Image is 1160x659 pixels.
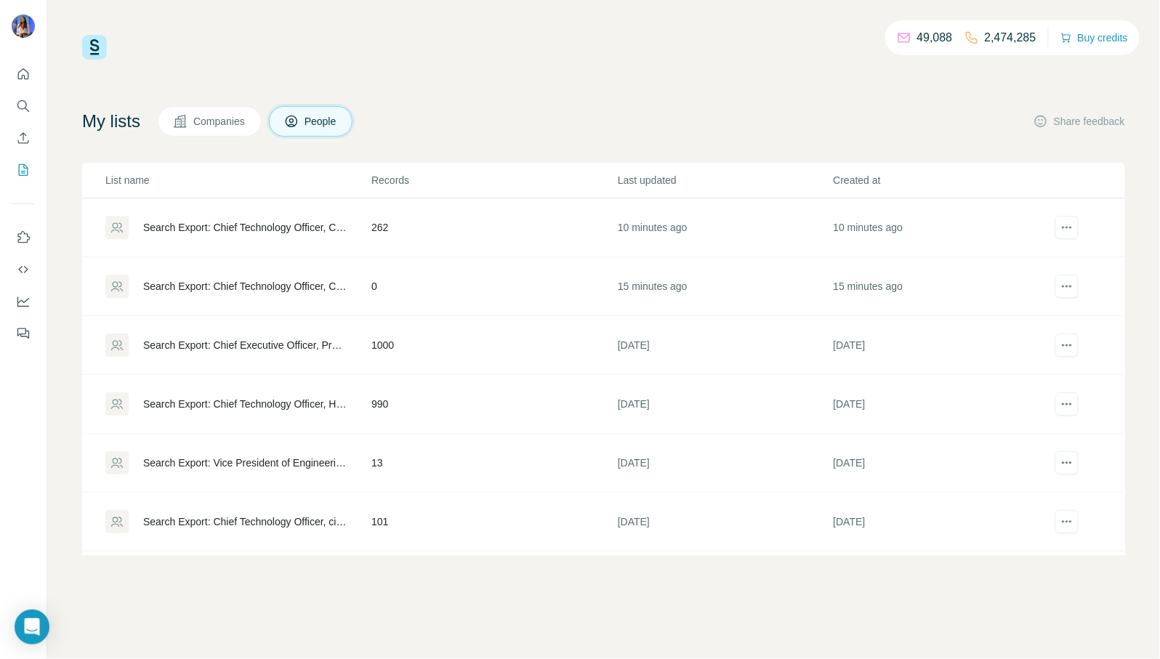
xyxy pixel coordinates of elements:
[143,514,347,529] div: Search Export: Chief Technology Officer, ciso, security, [PERSON_NAME]- Security contacts - [DATE...
[833,434,1049,493] td: [DATE]
[1055,216,1079,239] button: actions
[12,15,35,38] img: Avatar
[12,288,35,315] button: Dashboard
[833,257,1049,316] td: 15 minutes ago
[618,173,832,187] p: Last updated
[617,551,833,610] td: [DATE]
[1060,28,1128,48] button: Buy credits
[833,316,1049,375] td: [DATE]
[82,35,107,60] img: Surfe Logo
[371,316,617,375] td: 1000
[917,29,953,47] p: 49,088
[1055,333,1079,357] button: actions
[143,397,347,411] div: Search Export: Chief Technology Officer, Head of Information Technology, procurement, genAI, head...
[1055,451,1079,474] button: actions
[1055,392,1079,416] button: actions
[371,375,617,434] td: 990
[985,29,1036,47] p: 2,474,285
[1055,510,1079,533] button: actions
[143,220,347,235] div: Search Export: Chief Technology Officer, Chief Information Officer, Chief Executive Officer, Dire...
[833,551,1049,610] td: [DATE]
[371,493,617,551] td: 101
[371,257,617,316] td: 0
[833,375,1049,434] td: [DATE]
[82,110,140,133] h4: My lists
[617,375,833,434] td: [DATE]
[105,173,370,187] p: List name
[12,61,35,87] button: Quick start
[834,173,1048,187] p: Created at
[1055,275,1079,298] button: actions
[12,225,35,251] button: Use Surfe on LinkedIn
[12,256,35,283] button: Use Surfe API
[617,198,833,257] td: 10 minutes ago
[143,338,347,352] div: Search Export: Chief Executive Officer, Professional Services >30 employees - [GEOGRAPHIC_DATA] -...
[833,198,1049,257] td: 10 minutes ago
[833,493,1049,551] td: [DATE]
[305,114,338,129] span: People
[143,279,347,294] div: Search Export: Chief Technology Officer, Chief Information Officer, Chief Executive Officer, Dire...
[12,125,35,151] button: Enrich CSV
[371,434,617,493] td: 13
[617,493,833,551] td: [DATE]
[617,434,833,493] td: [DATE]
[1034,114,1125,129] button: Share feedback
[371,551,617,610] td: 1000
[12,157,35,183] button: My lists
[143,456,347,470] div: Search Export: Vice President of Engineering, [PERSON_NAME]- Security contacts - [DATE] 12:37
[617,316,833,375] td: [DATE]
[371,198,617,257] td: 262
[15,610,49,644] div: Open Intercom Messenger
[193,114,246,129] span: Companies
[617,257,833,316] td: 15 minutes ago
[12,93,35,119] button: Search
[12,320,35,347] button: Feedback
[371,173,616,187] p: Records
